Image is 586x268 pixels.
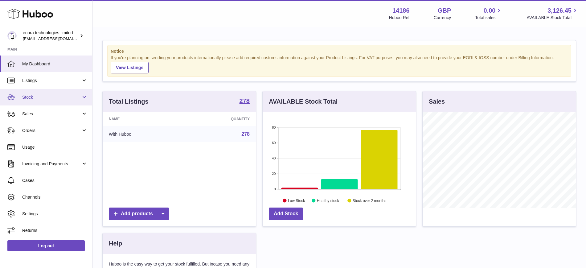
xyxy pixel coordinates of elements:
text: 60 [272,141,276,145]
a: 278 [240,98,250,105]
a: Add Stock [269,208,303,220]
span: 0.00 [484,6,496,15]
span: 3,126.45 [547,6,572,15]
text: 20 [272,172,276,175]
span: AVAILABLE Stock Total [527,15,579,21]
span: Total sales [475,15,502,21]
h3: AVAILABLE Stock Total [269,97,338,106]
div: If you're planning on sending your products internationally please add required customs informati... [111,55,568,73]
a: 3,126.45 AVAILABLE Stock Total [527,6,579,21]
text: Low Stock [288,198,305,203]
th: Quantity [183,112,256,126]
a: 278 [241,131,250,137]
a: View Listings [111,62,149,73]
text: 40 [272,156,276,160]
text: Stock over 2 months [353,198,386,203]
a: 0.00 Total sales [475,6,502,21]
span: Invoicing and Payments [22,161,81,167]
strong: 14186 [392,6,410,15]
span: Usage [22,144,88,150]
span: My Dashboard [22,61,88,67]
div: Currency [434,15,451,21]
a: Add products [109,208,169,220]
span: Listings [22,78,81,84]
div: enara technologies limited [23,30,78,42]
text: 80 [272,126,276,129]
span: Sales [22,111,81,117]
span: Stock [22,94,81,100]
text: 0 [274,187,276,191]
th: Name [103,112,183,126]
text: Healthy stock [317,198,339,203]
td: With Huboo [103,126,183,142]
h3: Help [109,239,122,248]
span: Orders [22,128,81,134]
div: Huboo Ref [389,15,410,21]
img: internalAdmin-14186@internal.huboo.com [7,31,17,40]
h3: Sales [429,97,445,106]
a: Log out [7,240,85,251]
strong: GBP [438,6,451,15]
h3: Total Listings [109,97,149,106]
span: Settings [22,211,88,217]
span: Channels [22,194,88,200]
strong: Notice [111,48,568,54]
span: Cases [22,178,88,183]
strong: 278 [240,98,250,104]
span: [EMAIL_ADDRESS][DOMAIN_NAME] [23,36,91,41]
span: Returns [22,228,88,233]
